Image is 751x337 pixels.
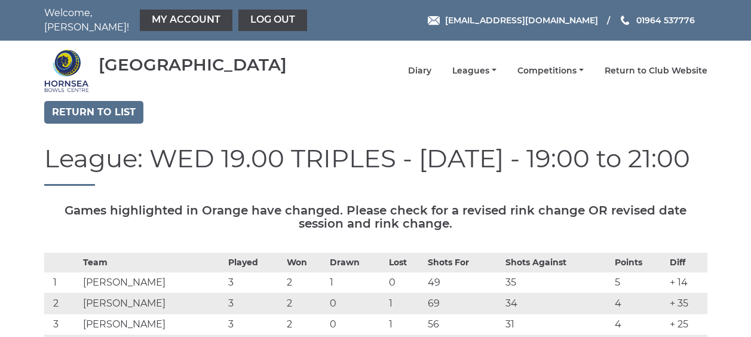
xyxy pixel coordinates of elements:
a: Phone us 01964 537776 [619,14,695,27]
a: Return to list [44,101,143,124]
a: Log out [238,10,307,31]
td: 1 [327,272,385,293]
td: 2 [284,314,327,335]
td: 56 [425,314,502,335]
td: 1 [44,272,81,293]
td: 3 [225,314,284,335]
td: 4 [612,314,667,335]
td: [PERSON_NAME] [80,293,225,314]
td: 49 [425,272,502,293]
td: [PERSON_NAME] [80,314,225,335]
td: 3 [44,314,81,335]
td: 2 [284,293,327,314]
a: Email [EMAIL_ADDRESS][DOMAIN_NAME] [428,14,598,27]
td: 3 [225,293,284,314]
div: [GEOGRAPHIC_DATA] [99,56,287,74]
td: 34 [502,293,612,314]
a: Competitions [517,65,584,76]
td: [PERSON_NAME] [80,272,225,293]
nav: Welcome, [PERSON_NAME]! [44,6,310,35]
img: Hornsea Bowls Centre [44,48,89,93]
a: Diary [408,65,431,76]
td: 0 [327,293,385,314]
th: Shots Against [502,253,612,272]
th: Shots For [425,253,502,272]
a: My Account [140,10,232,31]
th: Points [612,253,667,272]
a: Return to Club Website [605,65,707,76]
th: Team [80,253,225,272]
th: Drawn [327,253,385,272]
td: + 14 [667,272,707,293]
th: Diff [667,253,707,272]
span: 01964 537776 [636,15,695,26]
td: 2 [44,293,81,314]
img: Email [428,16,440,25]
td: 2 [284,272,327,293]
td: 69 [425,293,502,314]
td: 1 [386,293,425,314]
td: 35 [502,272,612,293]
td: 3 [225,272,284,293]
th: Won [284,253,327,272]
a: Leagues [452,65,496,76]
td: 1 [386,314,425,335]
td: 5 [612,272,667,293]
h5: Games highlighted in Orange have changed. Please check for a revised rink change OR revised date ... [44,204,707,230]
td: + 35 [667,293,707,314]
th: Played [225,253,284,272]
td: 0 [386,272,425,293]
h1: League: WED 19.00 TRIPLES - [DATE] - 19:00 to 21:00 [44,145,707,186]
span: [EMAIL_ADDRESS][DOMAIN_NAME] [445,15,598,26]
td: 31 [502,314,612,335]
td: 4 [612,293,667,314]
td: + 25 [667,314,707,335]
td: 0 [327,314,385,335]
th: Lost [386,253,425,272]
img: Phone us [621,16,629,25]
